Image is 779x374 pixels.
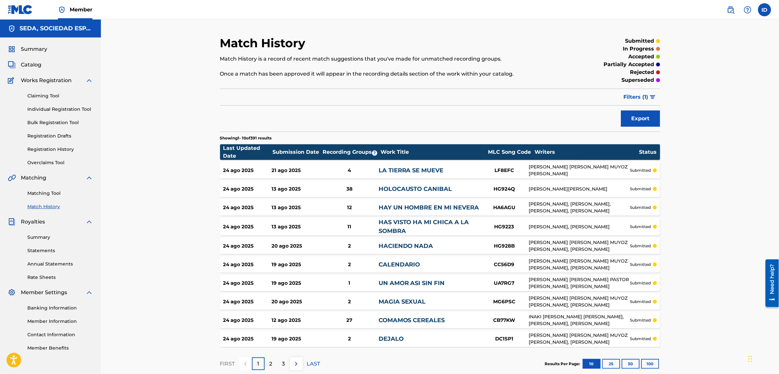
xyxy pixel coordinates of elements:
span: Works Registration [21,77,72,84]
div: CC56D9 [480,261,529,268]
p: submitted [630,205,651,210]
div: 24 ago 2025 [223,335,272,343]
iframe: Resource Center [761,257,779,309]
div: Arrastrar [748,349,752,369]
div: LF8EFC [480,167,529,174]
a: HAS VISTO HA MI CHICA A LA SOMBRA [379,219,469,235]
div: Work Title [381,148,485,156]
div: [PERSON_NAME] [PERSON_NAME] MUYOZ [PERSON_NAME], [PERSON_NAME] [529,258,630,271]
button: 10 [583,359,601,369]
div: [PERSON_NAME], [PERSON_NAME], [PERSON_NAME], [PERSON_NAME] [529,201,630,214]
div: HG924Q [480,185,529,193]
a: MAGIA SEXUAL [379,298,426,305]
div: Help [741,3,754,16]
h5: SEDA, SOCIEDAD ESPAÑOLA DE DERECHOS DE AUTOR (SEDA) [20,25,93,32]
img: filter [650,95,656,99]
button: 100 [641,359,659,369]
div: 12 [320,204,379,211]
div: 24 ago 2025 [223,167,272,174]
a: Summary [27,234,93,241]
div: [PERSON_NAME], [PERSON_NAME] [529,223,630,230]
p: 1 [257,360,259,368]
div: [PERSON_NAME] [PERSON_NAME] MUYOZ [PERSON_NAME], [PERSON_NAME] [529,239,630,253]
a: Overclaims Tool [27,159,93,166]
div: [PERSON_NAME] [PERSON_NAME] MUYOZ [PERSON_NAME] [529,164,630,177]
a: Registration History [27,146,93,153]
div: 12 ago 2025 [272,317,320,324]
img: expand [85,289,93,296]
a: Individual Registration Tool [27,106,93,113]
img: expand [85,218,93,226]
div: 24 ago 2025 [223,223,272,231]
p: FIRST [220,360,235,368]
div: [PERSON_NAME][PERSON_NAME] [529,186,630,193]
a: Bulk Registration Tool [27,119,93,126]
div: Submission Date [272,148,321,156]
p: submitted [630,243,651,249]
div: 24 ago 2025 [223,242,272,250]
div: 19 ago 2025 [272,261,320,268]
div: INAKI [PERSON_NAME] [PERSON_NAME], [PERSON_NAME], [PERSON_NAME] [529,313,630,327]
div: Writers [535,148,639,156]
div: MG6PSC [480,298,529,306]
div: 38 [320,185,379,193]
div: 20 ago 2025 [272,242,320,250]
div: MLC Song Code [485,148,534,156]
p: 3 [282,360,285,368]
button: 25 [602,359,620,369]
a: Contact Information [27,331,93,338]
div: [PERSON_NAME] [PERSON_NAME] MUYOZ [PERSON_NAME], [PERSON_NAME] [529,332,630,346]
p: submitted [630,280,651,286]
p: partially accepted [604,61,654,68]
div: 21 ago 2025 [272,167,320,174]
a: COMAMOS CEREALES [379,317,445,324]
div: [PERSON_NAME] [PERSON_NAME] PASTOR [PERSON_NAME], [PERSON_NAME] [529,276,630,290]
div: 2 [320,335,379,343]
a: Annual Statements [27,261,93,267]
div: [PERSON_NAME] [PERSON_NAME] MUYOZ [PERSON_NAME], [PERSON_NAME] [529,295,630,309]
a: CatalogCatalog [8,61,41,69]
span: Matching [21,174,46,182]
p: submitted [630,262,651,267]
button: Export [621,110,660,127]
img: Catalog [8,61,16,69]
img: expand [85,174,93,182]
span: Member [70,6,92,13]
a: UN AMOR ASI SIN FIN [379,280,445,287]
span: Filters ( 1 ) [624,93,648,101]
a: Registration Drafts [27,133,93,139]
div: 13 ago 2025 [272,185,320,193]
img: Royalties [8,218,16,226]
div: 2 [320,261,379,268]
div: 2 [320,298,379,306]
img: right [292,360,300,368]
div: HA6AGU [480,204,529,211]
span: Summary [21,45,47,53]
a: Match History [27,203,93,210]
img: Member Settings [8,289,16,296]
div: 24 ago 2025 [223,185,272,193]
div: 13 ago 2025 [272,204,320,211]
a: LA TIERRA SE MUEVE [379,167,444,174]
div: Status [639,148,657,156]
div: 24 ago 2025 [223,261,272,268]
span: Catalog [21,61,41,69]
a: SummarySummary [8,45,47,53]
p: submitted [630,224,651,230]
a: Member Information [27,318,93,325]
div: HG9223 [480,223,529,231]
iframe: Chat Widget [746,343,779,374]
img: Works Registration [8,77,16,84]
span: ? [372,151,377,156]
a: CALENDARIO [379,261,420,268]
img: Top Rightsholder [58,6,66,14]
div: 27 [320,317,379,324]
h2: Match History [220,36,309,50]
p: submitted [630,336,651,342]
div: UA7RG7 [480,280,529,287]
img: Matching [8,174,16,182]
div: 24 ago 2025 [223,298,272,306]
img: expand [85,77,93,84]
a: HOLOCAUSTO CANIBAL [379,185,452,193]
